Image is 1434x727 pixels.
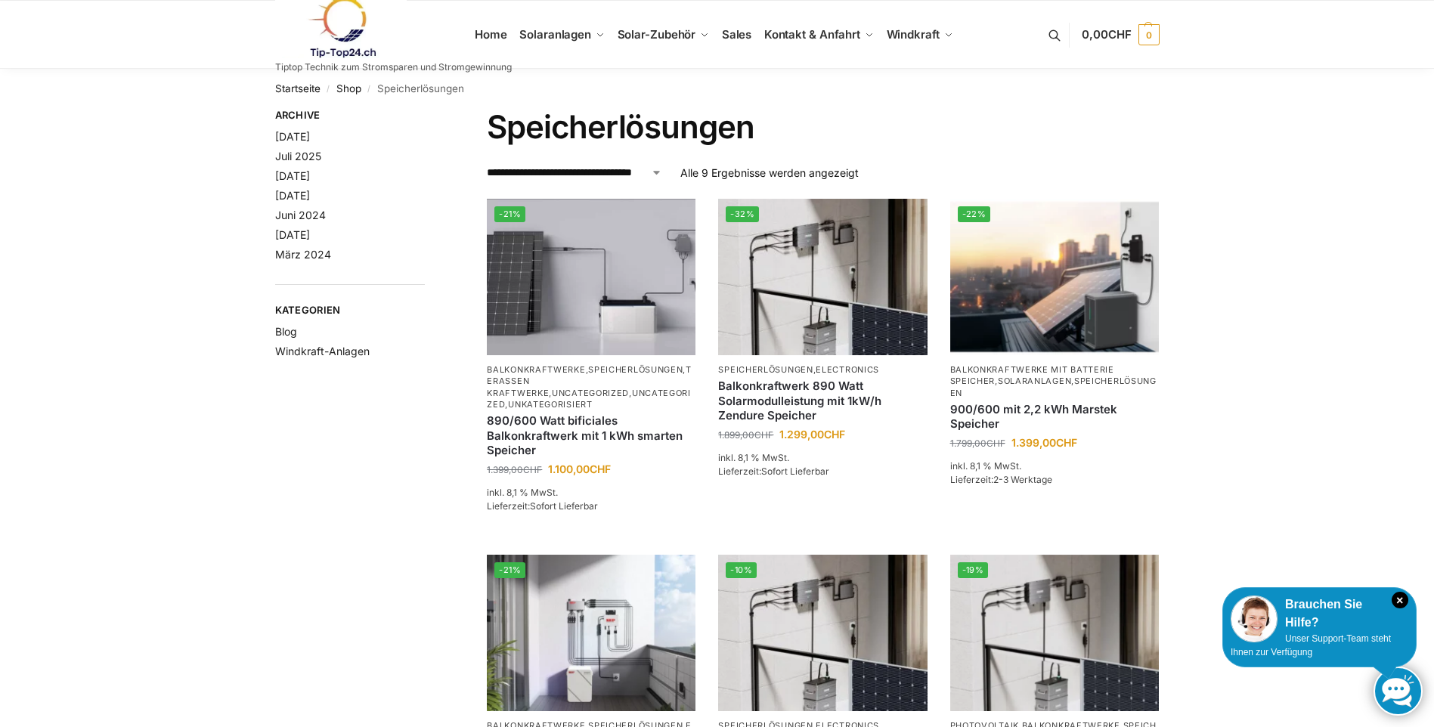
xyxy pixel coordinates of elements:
img: Steckerkraftwerk mit 2,7kwh-Speicher [487,555,695,711]
img: ASE 1000 Batteriespeicher [487,199,695,355]
p: , , [950,364,1159,399]
span: CHF [523,464,542,475]
a: Uncategorized [487,388,691,410]
a: Speicherlösungen [718,364,813,375]
img: Balkonkraftwerk 890 Watt Solarmodulleistung mit 2kW/h Zendure Speicher [718,555,927,711]
a: Juni 2024 [275,209,326,221]
a: 890/600 Watt bificiales Balkonkraftwerk mit 1 kWh smarten Speicher [487,413,695,458]
span: Kontakt & Anfahrt [764,27,860,42]
img: Balkonkraftwerk mit Marstek Speicher [950,199,1159,355]
a: Juli 2025 [275,150,321,162]
a: -21%Steckerkraftwerk mit 2,7kwh-Speicher [487,555,695,711]
a: -22%Balkonkraftwerk mit Marstek Speicher [950,199,1159,355]
a: Speicherlösungen [950,376,1157,398]
span: CHF [754,429,773,441]
a: 900/600 mit 2,2 kWh Marstek Speicher [950,402,1159,432]
a: Startseite [275,82,321,94]
p: Tiptop Technik zum Stromsparen und Stromgewinnung [275,63,512,72]
span: 0 [1138,24,1160,45]
select: Shop-Reihenfolge [487,165,662,181]
nav: Breadcrumb [275,69,1160,108]
bdi: 1.799,00 [950,438,1005,449]
span: 0,00 [1082,27,1131,42]
a: Balkonkraftwerk 890 Watt Solarmodulleistung mit 1kW/h Zendure Speicher [718,379,927,423]
span: Sales [722,27,752,42]
a: Balkonkraftwerke [487,364,585,375]
a: 0,00CHF 0 [1082,12,1159,57]
a: Electronics [816,364,879,375]
img: Balkonkraftwerk 890 Watt Solarmodulleistung mit 1kW/h Zendure Speicher [718,199,927,355]
a: Blog [275,325,297,338]
span: Lieferzeit: [950,474,1052,485]
a: [DATE] [275,169,310,182]
a: -10%Balkonkraftwerk 890 Watt Solarmodulleistung mit 2kW/h Zendure Speicher [718,555,927,711]
a: Speicherlösungen [588,364,683,375]
p: inkl. 8,1 % MwSt. [718,451,927,465]
button: Close filters [425,109,434,125]
img: Zendure-solar-flow-Batteriespeicher für Balkonkraftwerke [950,555,1159,711]
p: , [718,364,927,376]
span: CHF [1108,27,1132,42]
span: Lieferzeit: [487,500,598,512]
bdi: 1.899,00 [718,429,773,441]
i: Schließen [1392,592,1408,608]
a: März 2024 [275,248,331,261]
span: Windkraft [887,27,940,42]
a: Solaranlagen [998,376,1071,386]
a: Uncategorized [552,388,629,398]
a: Terassen Kraftwerke [487,364,692,398]
span: CHF [824,428,845,441]
span: Sofort Lieferbar [530,500,598,512]
p: inkl. 8,1 % MwSt. [950,459,1159,473]
span: CHF [590,462,611,475]
span: Kategorien [275,303,426,318]
bdi: 1.100,00 [548,462,611,475]
p: inkl. 8,1 % MwSt. [487,486,695,500]
a: Kontakt & Anfahrt [757,1,880,69]
a: Windkraft-Anlagen [275,345,370,357]
span: Unser Support-Team steht Ihnen zur Verfügung [1231,633,1391,657]
h1: Speicherlösungen [487,108,1159,146]
a: Solar-Zubehör [611,1,715,69]
span: Solaranlagen [519,27,591,42]
a: Solaranlagen [513,1,611,69]
div: Brauchen Sie Hilfe? [1231,596,1408,632]
span: / [321,83,336,95]
a: [DATE] [275,189,310,202]
bdi: 1.399,00 [487,464,542,475]
a: Sales [715,1,757,69]
span: Lieferzeit: [718,466,829,477]
a: Unkategorisiert [508,399,593,410]
span: Sofort Lieferbar [761,466,829,477]
p: , , , , , [487,364,695,411]
a: -21%ASE 1000 Batteriespeicher [487,199,695,355]
span: / [361,83,377,95]
a: -32%Balkonkraftwerk 890 Watt Solarmodulleistung mit 1kW/h Zendure Speicher [718,199,927,355]
bdi: 1.399,00 [1011,436,1077,449]
bdi: 1.299,00 [779,428,845,441]
a: -19%Zendure-solar-flow-Batteriespeicher für Balkonkraftwerke [950,555,1159,711]
p: Alle 9 Ergebnisse werden angezeigt [680,165,859,181]
a: Shop [336,82,361,94]
span: CHF [1056,436,1077,449]
a: Windkraft [880,1,959,69]
span: Solar-Zubehör [618,27,696,42]
a: [DATE] [275,130,310,143]
span: CHF [986,438,1005,449]
span: 2-3 Werktage [993,474,1052,485]
a: Balkonkraftwerke mit Batterie Speicher [950,364,1114,386]
span: Archive [275,108,426,123]
a: [DATE] [275,228,310,241]
img: Customer service [1231,596,1278,642]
